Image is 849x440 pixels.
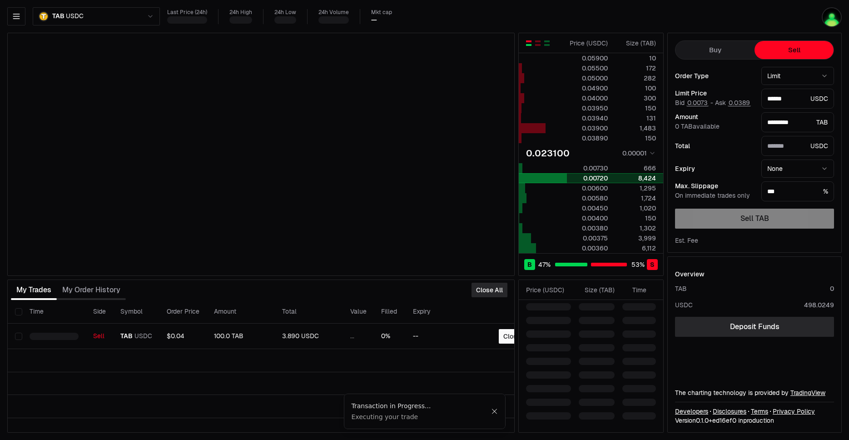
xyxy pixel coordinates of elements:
button: Show Sell Orders Only [534,40,541,47]
iframe: Financial Chart [8,33,514,275]
div: 1,295 [616,184,656,193]
span: Bid - [675,99,713,107]
a: Disclosures [713,407,746,416]
th: Time [22,300,86,324]
div: Total [675,143,754,149]
div: 0.00730 [567,164,608,173]
div: Sell [93,332,106,340]
div: 8,424 [616,174,656,183]
th: Value [343,300,374,324]
div: The charting technology is provided by [675,388,834,397]
div: On immediate trades only [675,192,754,200]
div: 498.0249 [804,300,834,310]
div: USDC [761,89,834,109]
div: 172 [616,64,656,73]
div: 0.00380 [567,224,608,233]
div: 0% [381,332,398,340]
div: 0.03950 [567,104,608,113]
button: Close [499,329,525,344]
span: USDC [66,12,83,20]
span: S [650,260,655,269]
div: 150 [616,214,656,223]
button: 0.0073 [686,99,709,106]
th: Amount [207,300,275,324]
div: 0.00580 [567,194,608,203]
div: 0.05500 [567,64,608,73]
th: Expiry [406,300,467,324]
div: 3,999 [616,234,656,243]
button: 0.0389 [728,99,751,106]
td: -- [406,324,467,349]
div: 1,302 [616,224,656,233]
div: 0.00600 [567,184,608,193]
button: My Order History [57,281,126,299]
div: 0.03890 [567,134,608,143]
div: TAB [761,112,834,132]
button: Limit [761,67,834,85]
div: 0.04900 [567,84,608,93]
span: ed16ef08357c4fac6bcb8550235135a1bae36155 [712,416,736,425]
div: % [761,181,834,201]
div: 100 [616,84,656,93]
div: Amount [675,114,754,120]
div: Limit Price [675,90,754,96]
button: Sell [755,41,834,59]
div: Executing your trade [352,412,491,421]
div: USDC [761,136,834,156]
a: Terms [751,407,768,416]
span: B [527,260,532,269]
div: 1,483 [616,124,656,133]
div: 0.023100 [526,147,570,160]
div: Order Type [675,73,754,79]
div: 1,020 [616,204,656,213]
div: 0.00450 [567,204,608,213]
a: Deposit Funds [675,317,834,337]
div: Last Price (24h) [167,9,207,16]
a: Developers [675,407,708,416]
div: ... [350,332,367,340]
button: Select all [15,308,22,315]
div: Size ( TAB ) [579,285,615,295]
th: Total [275,300,343,324]
span: USDC [134,332,152,340]
span: TAB [52,12,64,20]
div: 0.00720 [567,174,608,183]
th: Side [86,300,113,324]
div: 0.03900 [567,124,608,133]
div: TAB [675,284,687,293]
th: Symbol [113,300,159,324]
div: 3.890 USDC [282,332,336,340]
div: 0.05000 [567,74,608,83]
span: 47 % [538,260,551,269]
div: 1,724 [616,194,656,203]
div: 0.00400 [567,214,608,223]
button: My Trades [11,281,57,299]
span: TAB [120,332,133,340]
button: Show Buy and Sell Orders [525,40,532,47]
img: utf8 [822,7,842,27]
div: 6,112 [616,244,656,253]
div: 666 [616,164,656,173]
div: 150 [616,104,656,113]
div: 150 [616,134,656,143]
div: Max. Slippage [675,183,754,189]
div: Version 0.1.0 + in production [675,416,834,425]
div: 282 [616,74,656,83]
img: TAB.png [39,11,49,21]
button: Close All [472,283,507,297]
div: 0.03940 [567,114,608,123]
button: Buy [675,41,755,59]
div: Price ( USDC ) [526,285,571,295]
div: Transaction in Progress... [352,401,491,410]
div: Expiry [675,165,754,172]
button: Select row [15,333,22,340]
div: 24h Low [274,9,296,16]
div: 0.00375 [567,234,608,243]
span: 53 % [631,260,645,269]
div: Mkt cap [371,9,392,16]
div: Price ( USDC ) [567,39,608,48]
div: 100.0 TAB [214,332,268,340]
div: 0.00360 [567,244,608,253]
div: — [371,16,377,24]
div: 24h Volume [318,9,349,16]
